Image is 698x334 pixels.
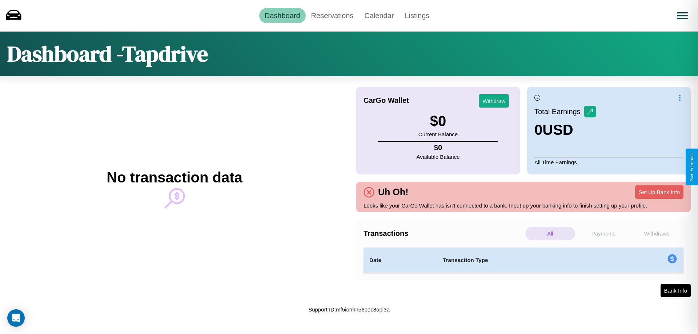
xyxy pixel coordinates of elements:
[369,256,431,265] h4: Date
[374,187,412,197] h4: Uh Oh!
[579,227,629,240] p: Payments
[306,8,359,23] a: Reservations
[661,284,691,297] button: Bank Info
[417,144,460,152] h4: $ 0
[399,8,435,23] a: Listings
[632,227,682,240] p: Withdraws
[364,229,523,238] h4: Transactions
[418,113,458,129] h3: $ 0
[308,305,390,314] p: Support ID: mf5ionhn56pec8opl3a
[689,152,694,182] div: Give Feedback
[635,185,683,199] button: Set Up Bank Info
[107,169,242,186] h2: No transaction data
[672,5,693,26] button: Open menu
[418,129,458,139] p: Current Balance
[417,152,460,162] p: Available Balance
[443,256,608,265] h4: Transaction Type
[534,122,596,138] h3: 0 USD
[525,227,575,240] p: All
[364,201,683,210] p: Looks like your CarGo Wallet has isn't connected to a bank. Input up your banking info to finish ...
[259,8,306,23] a: Dashboard
[7,309,25,327] div: Open Intercom Messenger
[534,105,584,118] p: Total Earnings
[534,157,683,167] p: All Time Earnings
[364,96,409,105] h4: CarGo Wallet
[364,248,683,273] table: simple table
[359,8,399,23] a: Calendar
[7,39,208,69] h1: Dashboard - Tapdrive
[479,94,509,108] button: Withdraw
